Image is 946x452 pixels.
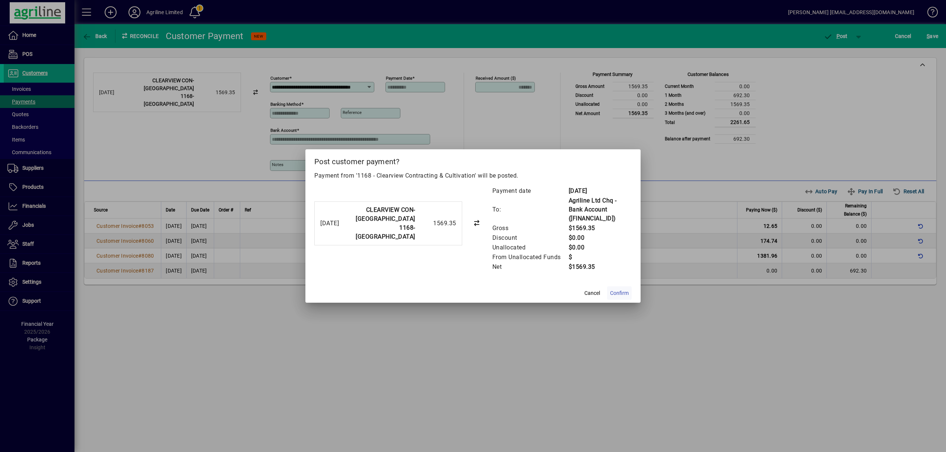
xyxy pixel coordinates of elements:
button: Cancel [580,286,604,300]
td: $1569.35 [568,223,632,233]
h2: Post customer payment? [305,149,641,171]
td: Agriline Ltd Chq - Bank Account ([FINANCIAL_ID]) [568,196,632,223]
td: $ [568,252,632,262]
td: $0.00 [568,243,632,252]
span: Cancel [584,289,600,297]
strong: CLEARVIEW CON-[GEOGRAPHIC_DATA] 1168-[GEOGRAPHIC_DATA] [356,206,415,240]
td: Gross [492,223,568,233]
td: Payment date [492,186,568,196]
p: Payment from '1168 - Clearview Contracting & Cultivation' will be posted. [314,171,632,180]
span: Confirm [610,289,629,297]
td: $1569.35 [568,262,632,272]
button: Confirm [607,286,632,300]
td: From Unallocated Funds [492,252,568,262]
td: [DATE] [568,186,632,196]
td: $0.00 [568,233,632,243]
td: To: [492,196,568,223]
td: Net [492,262,568,272]
div: 1569.35 [419,219,456,228]
td: Discount [492,233,568,243]
td: Unallocated [492,243,568,252]
div: [DATE] [320,219,350,228]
